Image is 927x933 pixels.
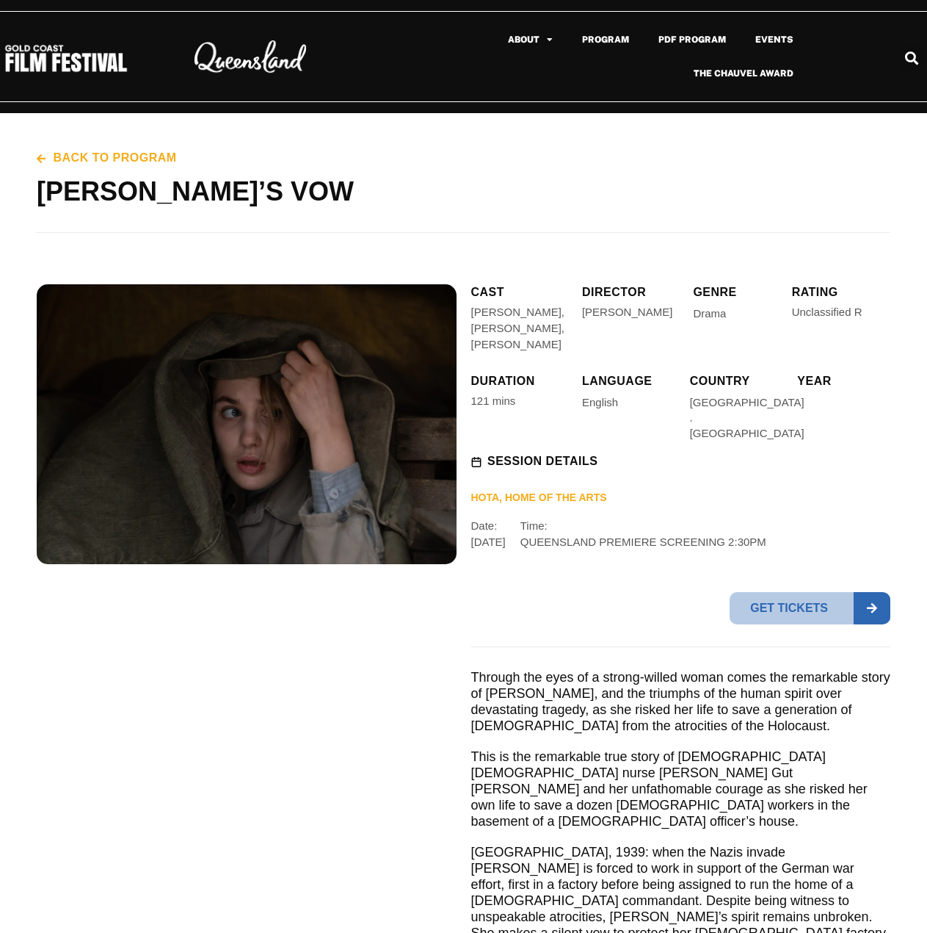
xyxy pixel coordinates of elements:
[471,518,506,577] div: Date:
[471,491,607,508] span: HOTA, Home of the Arts
[520,534,766,550] p: QUEENSLAND PREMIERE SCREENING 2:30PM
[730,592,854,624] span: Get tickets
[730,592,890,624] a: Get tickets
[37,173,890,210] h1: [PERSON_NAME]’S VOW
[690,397,804,408] span: [GEOGRAPHIC_DATA]
[471,373,567,389] h5: Duration
[471,669,891,734] div: Through the eyes of a strong-willed woman comes the remarkable story of [PERSON_NAME], and the tr...
[411,23,808,90] nav: Menu
[690,428,804,439] span: [GEOGRAPHIC_DATA]
[582,284,678,300] h5: Director
[741,23,808,57] a: Events
[582,304,672,320] div: [PERSON_NAME]
[792,284,838,300] h5: Rating
[50,150,177,166] span: Back to program
[690,373,783,389] h5: Country
[679,57,808,90] a: The Chauvel Award
[582,373,675,389] h5: Language
[693,308,726,319] span: Drama
[693,284,777,300] h5: Genre
[797,373,890,389] h5: Year
[493,23,567,57] a: About
[471,284,567,300] h5: CAST
[899,46,923,71] div: Search
[792,304,862,320] div: Unclassified R
[582,397,618,408] span: English
[471,534,506,550] p: [DATE]
[37,150,177,166] a: Back to program
[471,393,516,409] div: 121 mins
[471,749,891,829] p: This is the remarkable true story of [DEMOGRAPHIC_DATA] [DEMOGRAPHIC_DATA] nurse [PERSON_NAME] Gu...
[690,412,693,423] span: ,
[471,306,565,350] span: [PERSON_NAME], [PERSON_NAME], [PERSON_NAME]
[520,518,766,556] div: Time:
[567,23,644,57] a: Program
[644,23,741,57] a: PDF Program
[484,453,597,469] span: Session details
